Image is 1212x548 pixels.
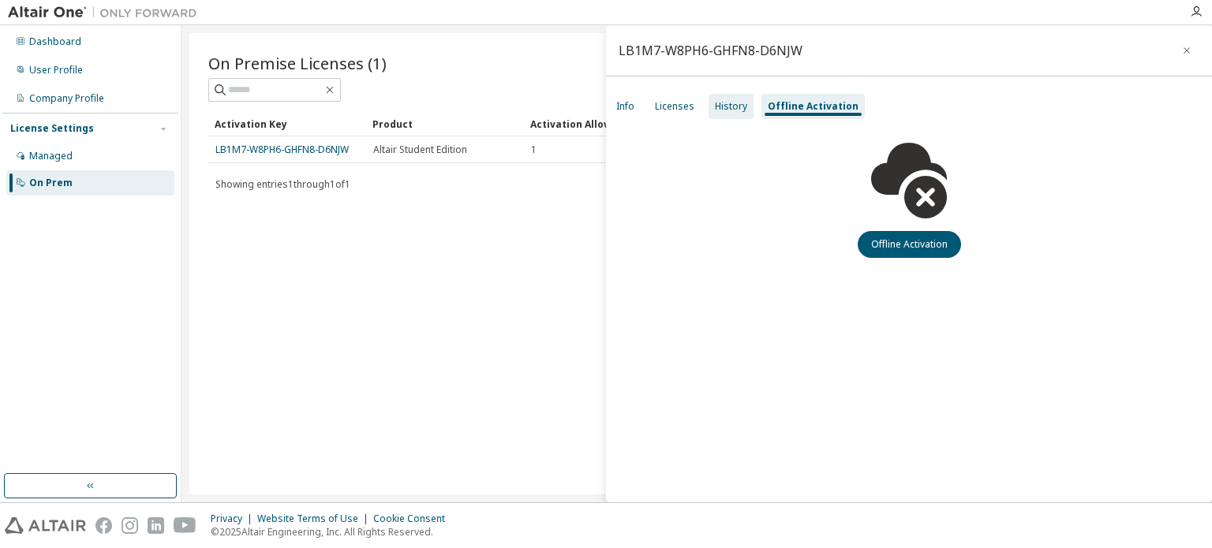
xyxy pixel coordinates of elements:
img: youtube.svg [174,517,196,534]
img: facebook.svg [95,517,112,534]
span: Showing entries 1 through 1 of 1 [215,177,350,191]
div: License Settings [10,122,94,135]
div: Cookie Consent [373,513,454,525]
span: 1 [531,144,537,156]
img: linkedin.svg [148,517,164,534]
div: Licenses [655,100,694,113]
img: instagram.svg [122,517,138,534]
p: © 2025 Altair Engineering, Inc. All Rights Reserved. [211,525,454,539]
span: On Premise Licenses (1) [208,52,387,74]
div: Product [372,111,518,136]
div: Website Terms of Use [257,513,373,525]
div: Dashboard [29,35,81,48]
img: altair_logo.svg [5,517,86,534]
div: LB1M7-W8PH6-GHFN8-D6NJW [619,44,802,57]
div: Offline Activation [768,100,858,113]
div: Privacy [211,513,257,525]
span: Altair Student Edition [373,144,467,156]
div: Company Profile [29,92,104,105]
div: Info [616,100,634,113]
div: History [715,100,747,113]
div: User Profile [29,64,83,76]
img: Altair One [8,5,205,21]
div: Managed [29,150,73,162]
div: Activation Key [215,111,360,136]
div: Activation Allowed [530,111,675,136]
a: LB1M7-W8PH6-GHFN8-D6NJW [215,143,349,156]
button: Offline Activation [858,231,961,258]
div: On Prem [29,177,73,189]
